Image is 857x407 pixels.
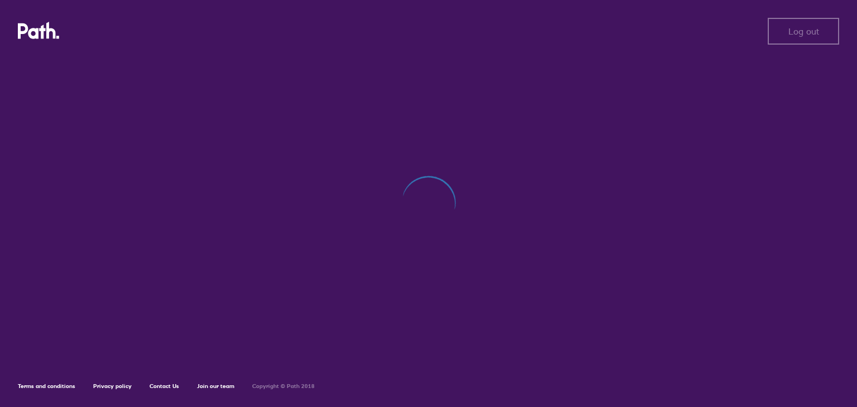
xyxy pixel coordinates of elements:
[93,382,132,390] a: Privacy policy
[197,382,234,390] a: Join our team
[150,382,179,390] a: Contact Us
[252,383,315,390] h6: Copyright © Path 2018
[768,18,839,45] button: Log out
[18,382,75,390] a: Terms and conditions
[788,26,819,36] span: Log out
